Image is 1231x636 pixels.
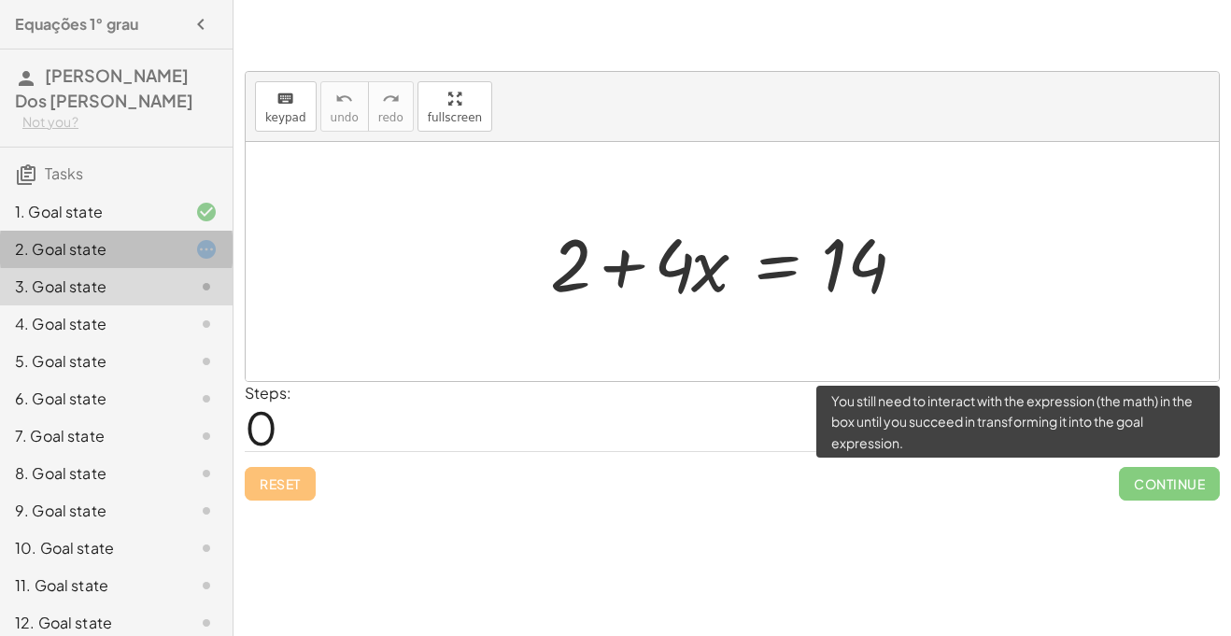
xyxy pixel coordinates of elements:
div: 2. Goal state [15,238,165,261]
i: Task finished and correct. [195,201,218,223]
i: Task not started. [195,537,218,559]
div: 10. Goal state [15,537,165,559]
button: undoundo [320,81,369,132]
i: redo [382,88,400,110]
i: Task not started. [195,350,218,373]
h4: Equações 1° grau [15,13,138,35]
div: Not you? [22,113,218,132]
i: Task not started. [195,500,218,522]
div: 6. Goal state [15,388,165,410]
div: 7. Goal state [15,425,165,447]
span: 0 [245,399,277,456]
span: fullscreen [428,111,482,124]
i: Task not started. [195,388,218,410]
span: undo [331,111,359,124]
i: Task not started. [195,425,218,447]
div: 9. Goal state [15,500,165,522]
i: Task not started. [195,612,218,634]
div: 12. Goal state [15,612,165,634]
span: keypad [265,111,306,124]
div: 3. Goal state [15,276,165,298]
span: redo [378,111,403,124]
div: 5. Goal state [15,350,165,373]
i: Task not started. [195,276,218,298]
i: undo [335,88,353,110]
i: Task not started. [195,462,218,485]
i: keyboard [276,88,294,110]
div: 8. Goal state [15,462,165,485]
div: 4. Goal state [15,313,165,335]
div: 11. Goal state [15,574,165,597]
button: redoredo [368,81,414,132]
button: fullscreen [417,81,492,132]
label: Steps: [245,383,291,403]
button: keyboardkeypad [255,81,317,132]
i: Task started. [195,238,218,261]
i: Task not started. [195,313,218,335]
i: Task not started. [195,574,218,597]
span: [PERSON_NAME] Dos [PERSON_NAME] [15,64,193,111]
span: Tasks [45,163,83,183]
div: 1. Goal state [15,201,165,223]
